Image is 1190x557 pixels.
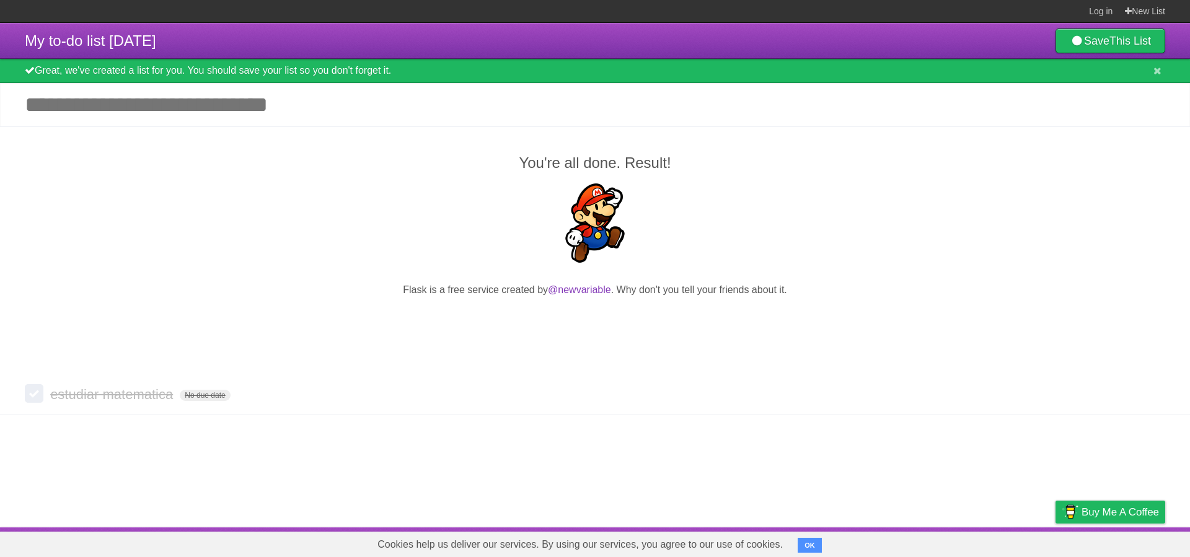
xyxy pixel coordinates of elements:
span: My to-do list [DATE] [25,32,156,49]
img: Buy me a coffee [1062,501,1078,522]
span: estudiar matematica [50,387,176,402]
a: Privacy [1039,530,1072,554]
h2: You're all done. Result! [25,152,1165,174]
a: Terms [997,530,1025,554]
a: @newvariable [548,284,611,295]
a: Buy me a coffee [1056,501,1165,524]
label: Done [25,384,43,403]
span: Cookies help us deliver our services. By using our services, you agree to our use of cookies. [365,532,795,557]
a: About [891,530,917,554]
span: Buy me a coffee [1082,501,1159,523]
button: OK [798,538,822,553]
img: Super Mario [555,183,635,263]
iframe: X Post Button [573,313,617,330]
a: Suggest a feature [1087,530,1165,554]
a: SaveThis List [1056,29,1165,53]
p: Flask is a free service created by . Why don't you tell your friends about it. [25,283,1165,297]
a: Developers [932,530,982,554]
span: No due date [180,390,230,401]
b: This List [1109,35,1151,47]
